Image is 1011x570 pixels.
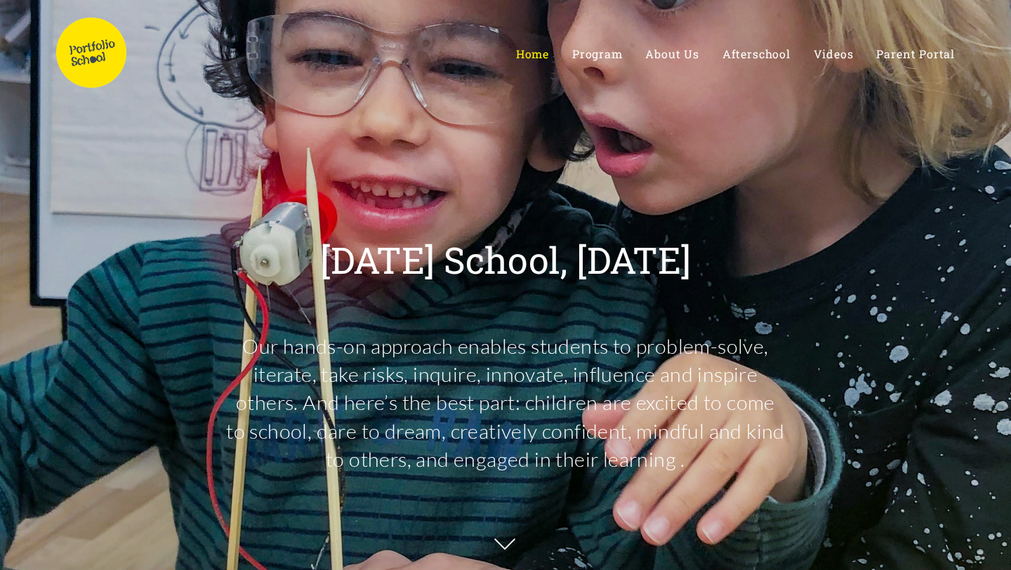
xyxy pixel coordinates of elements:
[572,46,623,61] span: Program
[876,46,955,61] span: Parent Portal
[645,46,699,61] span: About Us
[722,46,791,61] span: Afterschool
[225,332,786,474] p: Our hands-on approach enables students to problem-solve, iterate, take risks, inquire, innovate, ...
[516,46,549,61] span: Home
[814,46,854,61] span: Videos
[56,18,126,88] img: Portfolio School
[516,47,549,60] a: Home
[814,47,854,60] a: Videos
[320,241,691,278] p: [DATE] School, [DATE]
[722,47,791,60] a: Afterschool
[876,47,955,60] a: Parent Portal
